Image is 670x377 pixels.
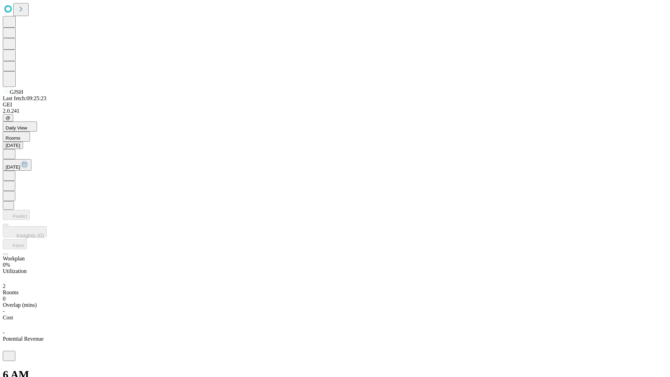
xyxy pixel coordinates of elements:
span: Daily View [6,125,27,131]
button: Fetch [3,239,27,249]
span: Rooms [6,135,20,141]
button: Rooms [3,132,30,142]
span: Cost [3,315,13,320]
button: Daily View [3,121,37,132]
button: Predict [3,210,30,220]
span: - [3,330,5,335]
span: 2 [3,283,6,289]
span: Potential Revenue [3,336,44,342]
button: @ [3,114,13,121]
button: Insights (0) [3,226,47,237]
span: GJSH [10,89,23,95]
div: GEI [3,102,667,108]
span: Workplan [3,256,25,261]
span: @ [6,115,10,120]
span: Rooms [3,289,18,295]
span: Overlap (mins) [3,302,37,308]
span: Last fetch: 09:25:23 [3,95,46,101]
div: 2.0.241 [3,108,667,114]
span: - [3,308,5,314]
span: Insights (0) [16,233,44,239]
span: 0% [3,262,10,268]
button: [DATE] [3,142,23,149]
span: 0 [3,296,6,302]
button: [DATE] [3,159,31,171]
span: [DATE] [6,164,20,170]
span: Utilization [3,268,27,274]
